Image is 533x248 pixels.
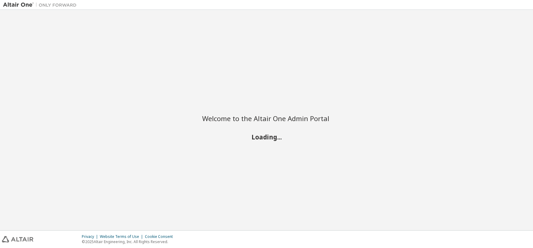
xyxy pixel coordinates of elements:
div: Website Terms of Use [100,234,145,239]
p: © 2025 Altair Engineering, Inc. All Rights Reserved. [82,239,176,244]
img: altair_logo.svg [2,236,33,242]
img: Altair One [3,2,80,8]
div: Cookie Consent [145,234,176,239]
div: Privacy [82,234,100,239]
h2: Welcome to the Altair One Admin Portal [202,114,331,123]
h2: Loading... [202,133,331,141]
